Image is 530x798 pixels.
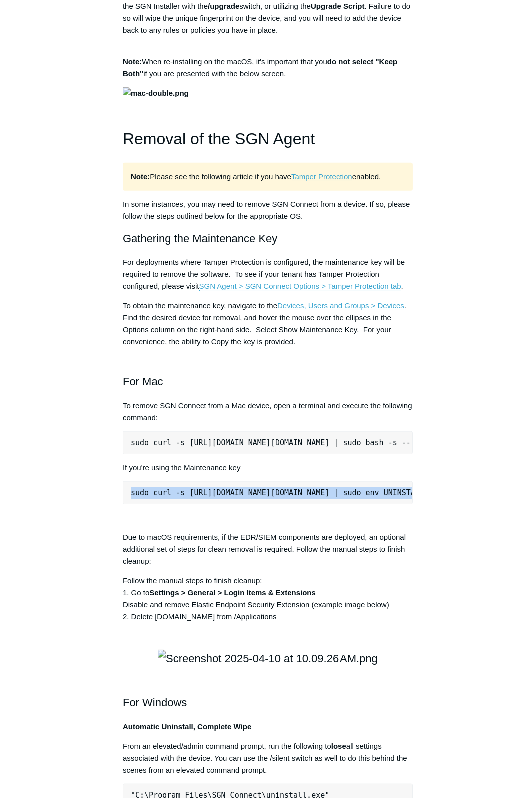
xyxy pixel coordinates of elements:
h2: For Windows [123,676,413,711]
strong: Automatic Uninstall, Complete Wipe [123,722,251,731]
strong: Note: [123,57,142,66]
span: . Failure to do so will wipe the unique fingerprint on the device, and you will need to add the d... [123,2,410,34]
h2: For Mac [123,355,413,390]
span: switch, or utilizing the [239,2,311,10]
span: From an elevated/admin command prompt, run the following to all settings associated with the devi... [123,742,407,774]
strong: Settings > General > Login Items & Extensions [149,588,316,597]
pre: sudo curl -s [URL][DOMAIN_NAME][DOMAIN_NAME] | sudo env UNINSTALL_KEY="KeyGoesHere" bash -s -- -f [123,481,413,504]
strong: Note: [131,172,150,181]
p: In some instances, you may need to remove SGN Connect from a device. If so, please follow the ste... [123,198,413,222]
span: Please see the following article if you have enabled. [131,172,381,181]
img: mac-double.png [123,87,189,99]
span: Upgrade Script [311,2,365,10]
p: Follow the manual steps to finish cleanup: 1. Go to Disable and remove Elastic Endpoint Security ... [123,575,413,623]
a: Tamper Protection [291,172,352,181]
span: /upgrade [208,2,239,10]
h2: Gathering the Maintenance Key [123,230,413,247]
p: Due to macOS requirements, if the EDR/SIEM components are deployed, an optional additional set of... [123,531,413,567]
a: Devices, Users and Groups > Devices [277,301,404,310]
span: Removal of the SGN Agent [123,130,315,148]
img: Screenshot 2025-04-10 at 10.09.26 AM.png [158,650,378,667]
strong: do not select "Keep Both" [123,57,397,78]
p: To obtain the maintenance key, navigate to the . Find the desired device for removal, and hover t... [123,300,413,348]
p: When re-installing on the macOS, it's important that you if you are presented with the below screen. [123,56,413,80]
strong: lose [331,742,346,750]
pre: sudo curl -s [URL][DOMAIN_NAME][DOMAIN_NAME] | sudo bash -s -- -f [123,431,413,454]
p: To remove SGN Connect from a Mac device, open a terminal and execute the following command: [123,400,413,424]
p: For deployments where Tamper Protection is configured, the maintenance key will be required to re... [123,256,413,292]
a: SGN Agent > SGN Connect Options > Tamper Protection tab [199,282,401,291]
p: If you're using the Maintenance key [123,462,413,474]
